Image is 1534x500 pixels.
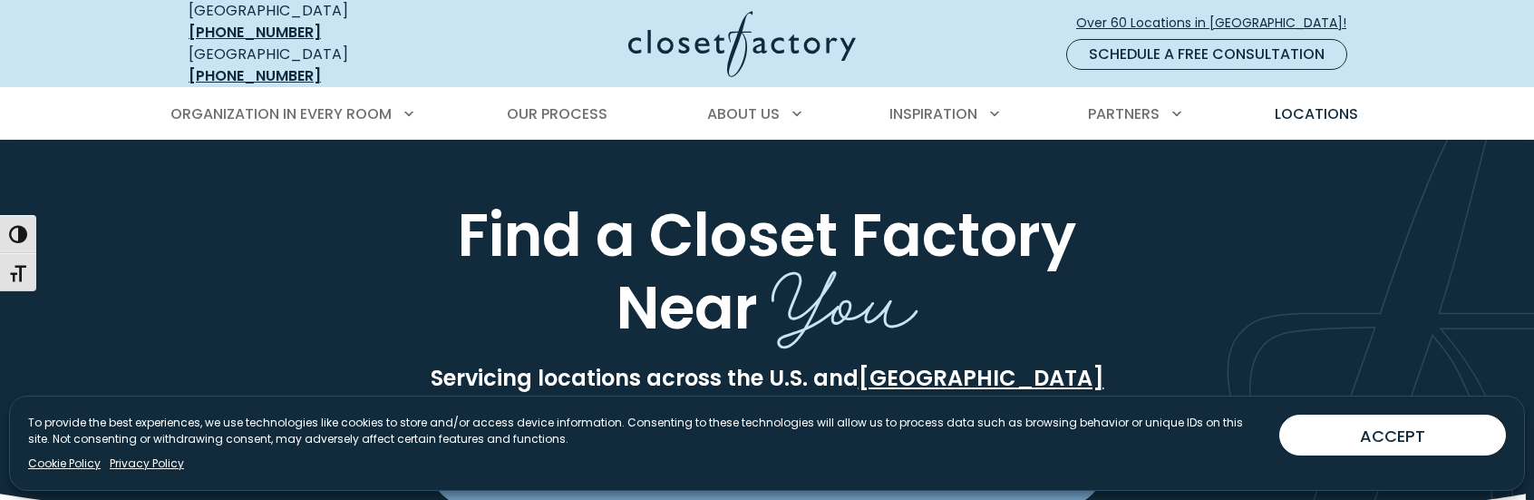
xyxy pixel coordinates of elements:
a: [PHONE_NUMBER] [189,65,321,86]
a: [PHONE_NUMBER] [189,22,321,43]
a: Cookie Policy [28,456,101,472]
button: ACCEPT [1279,415,1506,456]
img: Closet Factory Logo [628,11,856,77]
div: [GEOGRAPHIC_DATA] [189,44,451,87]
span: Near [617,267,758,349]
span: Locations [1275,103,1358,124]
span: Partners [1088,103,1160,124]
span: Inspiration [889,103,977,124]
span: Our Process [507,103,607,124]
p: To provide the best experiences, we use technologies like cookies to store and/or access device i... [28,415,1265,447]
a: Privacy Policy [110,456,184,472]
a: Schedule a Free Consultation [1066,39,1347,70]
a: [GEOGRAPHIC_DATA] [859,363,1104,393]
p: Servicing locations across the U.S. and [185,365,1349,392]
span: You [772,232,917,356]
a: Over 60 Locations in [GEOGRAPHIC_DATA]! [1075,7,1362,39]
span: Organization in Every Room [170,103,392,124]
span: About Us [707,103,780,124]
nav: Primary Menu [158,89,1376,140]
span: Over 60 Locations in [GEOGRAPHIC_DATA]! [1076,14,1361,33]
span: Find a Closet Factory [458,194,1076,277]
